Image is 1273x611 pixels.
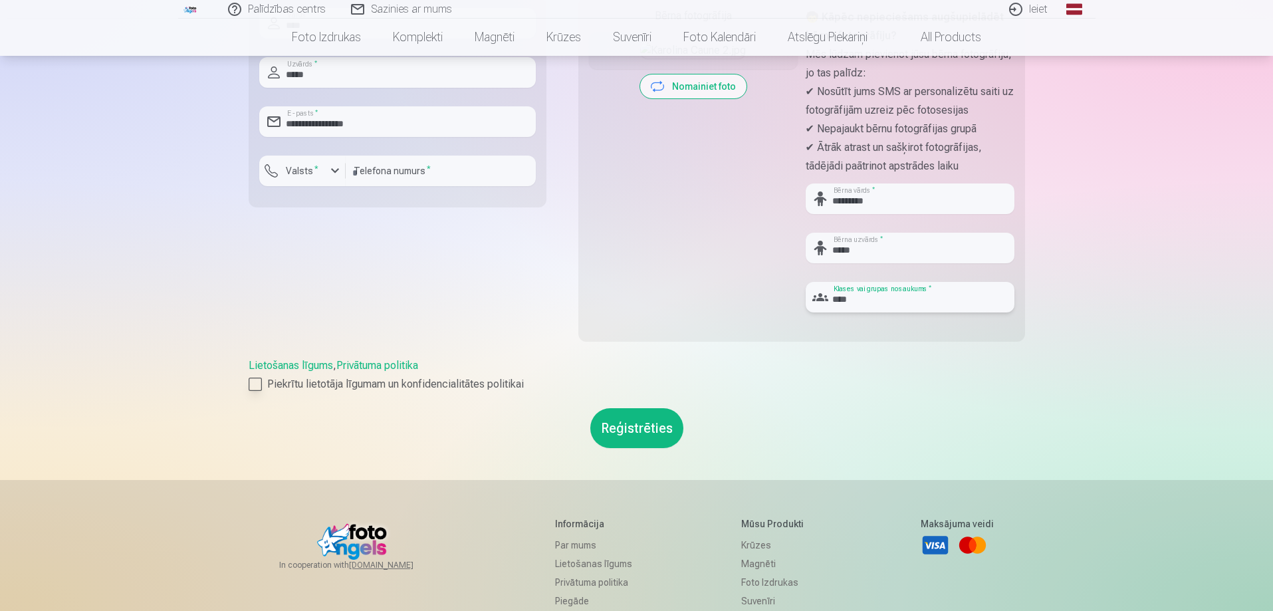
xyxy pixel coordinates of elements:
[741,573,811,592] a: Foto izdrukas
[741,554,811,573] a: Magnēti
[741,592,811,610] a: Suvenīri
[336,359,418,372] a: Privātuma politika
[741,517,811,531] h5: Mūsu produkti
[459,19,530,56] a: Magnēti
[530,19,597,56] a: Krūzes
[640,74,747,98] button: Nomainiet foto
[279,560,445,570] span: In cooperation with
[555,554,632,573] a: Lietošanas līgums
[276,19,377,56] a: Foto izdrukas
[921,531,950,560] a: Visa
[259,156,346,186] button: Valsts*
[555,592,632,610] a: Piegāde
[883,19,997,56] a: All products
[349,560,445,570] a: [DOMAIN_NAME]
[741,536,811,554] a: Krūzes
[377,19,459,56] a: Komplekti
[183,5,198,13] img: /fa1
[249,358,1025,392] div: ,
[921,517,994,531] h5: Maksājuma veidi
[590,408,683,448] button: Reģistrēties
[772,19,883,56] a: Atslēgu piekariņi
[249,376,1025,392] label: Piekrītu lietotāja līgumam un konfidencialitātes politikai
[597,19,667,56] a: Suvenīri
[555,573,632,592] a: Privātuma politika
[806,82,1014,120] p: ✔ Nosūtīt jums SMS ar personalizētu saiti uz fotogrāfijām uzreiz pēc fotosesijas
[249,359,333,372] a: Lietošanas līgums
[281,164,324,178] label: Valsts
[806,138,1014,176] p: ✔ Ātrāk atrast un sašķirot fotogrāfijas, tādējādi paātrinot apstrādes laiku
[555,517,632,531] h5: Informācija
[667,19,772,56] a: Foto kalendāri
[806,120,1014,138] p: ✔ Nepajaukt bērnu fotogrāfijas grupā
[555,536,632,554] a: Par mums
[806,45,1014,82] p: Mēs lūdzam pievienot jūsu bērna fotogrāfiju, jo tas palīdz:
[958,531,987,560] a: Mastercard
